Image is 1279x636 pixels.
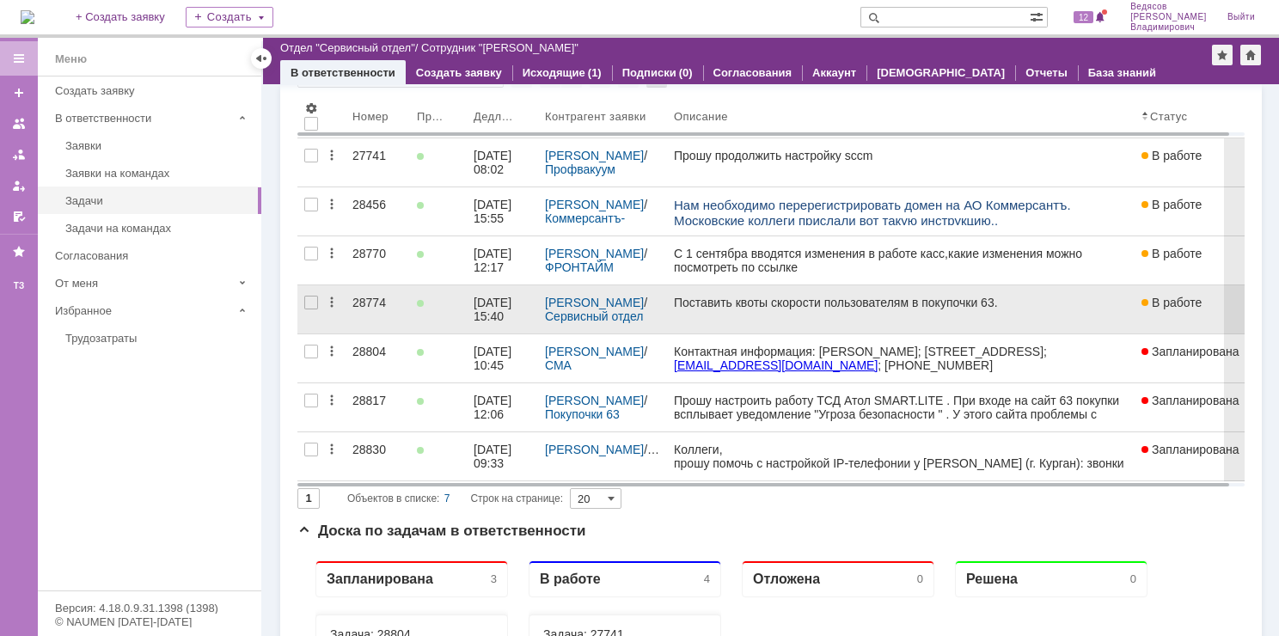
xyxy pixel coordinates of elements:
[55,49,87,70] div: Меню
[246,352,266,373] a: Галстьян Степан Александрович
[1130,12,1207,22] span: [PERSON_NAME]
[5,279,33,293] div: ТЗ
[545,345,660,372] div: /
[1141,149,1202,162] span: В работе
[416,66,502,79] a: Создать заявку
[55,112,232,125] div: В ответственности
[1141,394,1239,407] span: Запланирована
[358,356,389,370] div: 05.09.2025
[456,24,523,40] div: Отложена
[33,81,196,95] div: Задача: 28804
[346,383,410,431] a: 28817
[325,394,339,407] div: Действия
[33,352,53,373] a: Галстьян Степан Александрович
[33,242,53,263] a: Галстьян Степан Александрович
[346,432,410,480] a: 28830
[1135,236,1246,284] a: В работе
[622,66,676,79] a: Подписки
[474,394,515,421] div: [DATE] 12:06
[280,41,415,54] a: Отдел "Сервисный отдел"
[1030,8,1047,24] span: Расширенный поиск
[120,46,444,61] span: - registrar: REGTIME-RU - org:JSC "Kommersant-Volga"
[1135,187,1246,235] a: В работе
[179,309,198,324] span: RU
[325,345,339,358] div: Действия
[352,296,403,309] div: 28774
[5,141,33,168] a: Заявки в моей ответственности
[141,309,175,324] span: URAL
[1135,432,1246,480] a: Запланирована
[545,260,614,274] a: ФРОНТАЙМ
[352,247,403,260] div: 28770
[156,248,175,262] span: RU
[398,358,407,367] div: не просрочен
[812,66,856,79] a: Аккаунт
[33,191,196,205] div: Задача: 28817
[545,296,644,309] a: [PERSON_NAME]
[291,66,395,79] a: В ответственности
[125,355,138,371] div: не просрочен
[201,217,220,231] span: RU
[713,66,792,79] a: Согласования
[55,602,244,614] div: Версия: 4.18.0.9.31.1398 (1398)
[669,24,720,40] div: Решена
[346,285,410,333] a: 28774
[58,215,258,242] a: Задачи на командах
[833,26,839,39] div: 0
[45,309,137,324] span: KOMMERSANT
[674,110,729,123] div: Описание
[352,394,403,407] div: 28817
[33,132,53,153] a: Галстьян Степан Александрович
[5,110,33,138] a: Заявки на командах
[1130,2,1207,12] span: Ведясов
[187,41,220,55] span: 41398
[185,358,193,367] div: не просрочен
[246,319,409,343] div: С 1 сентябра вводятся изменения в работе касс,какие изменения можно посмотреть по ссылке https://...
[33,301,196,315] div: Задача: 28830
[545,247,660,274] div: /
[198,309,299,324] span: в пункте 1 выше.
[1135,383,1246,431] a: Запланирована
[65,194,251,207] div: Задачи
[417,110,446,123] div: Просрочена
[545,407,623,435] a: Покупочки 63 (НЕОСОФТ)
[48,77,258,104] a: Создать заявку
[1141,345,1239,358] span: Запланирована
[588,66,602,79] div: (1)
[474,149,515,176] div: [DATE] 08:02
[246,411,409,425] div: Задача: 28774
[545,198,644,211] a: [PERSON_NAME]
[679,66,693,79] div: (0)
[5,272,33,300] a: ТЗ
[139,248,157,262] span: 63.
[223,217,359,231] a: [URL][DOMAIN_NAME]
[545,162,615,176] a: Профвакуум
[1141,247,1202,260] span: В работе
[65,167,251,180] div: Заявки на командах
[1135,138,1246,187] a: В работе
[398,248,407,257] div: не просрочен
[545,247,644,260] a: [PERSON_NAME]
[33,319,196,343] div: Коллеги, прошу помочь с настройкой IP-телефонии у Максима Полковникова (г. Курган): звонки не про...
[346,334,410,382] a: 28804
[55,249,251,262] div: Согласования
[33,191,113,205] a: Задача: 28817
[1135,95,1246,138] th: Статус
[5,172,33,199] a: Мои заявки
[21,10,34,24] img: logo
[545,296,660,323] div: /
[33,81,113,95] a: Задача: 28804
[125,135,138,151] div: не просрочен
[352,345,403,358] div: 28804
[467,187,538,235] a: [DATE] 15:55
[467,285,538,333] a: [DATE] 15:40
[474,198,515,225] div: [DATE] 15:55
[338,135,352,151] div: не просрочен
[246,191,327,205] a: Задача: 28456
[55,616,244,627] div: © NAUMEN [DATE]-[DATE]
[398,468,407,477] div: не просрочен
[352,443,403,456] div: 28830
[467,95,538,138] th: Дедлайн
[474,110,517,123] div: Дедлайн
[1074,11,1093,23] span: 12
